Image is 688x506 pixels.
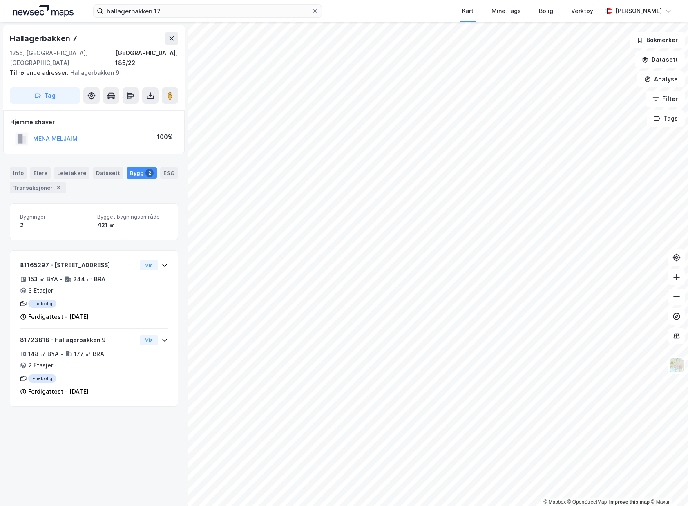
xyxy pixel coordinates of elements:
[30,167,51,179] div: Eiere
[571,6,593,16] div: Verktøy
[140,335,158,345] button: Vis
[630,32,685,48] button: Bokmerker
[97,213,168,220] span: Bygget bygningsområde
[60,276,63,282] div: •
[60,351,64,357] div: •
[54,184,63,192] div: 3
[10,167,27,179] div: Info
[13,5,74,17] img: logo.a4113a55bc3d86da70a041830d287a7e.svg
[10,182,66,193] div: Transaksjoner
[28,349,59,359] div: 148 ㎡ BYA
[157,132,173,142] div: 100%
[93,167,123,179] div: Datasett
[127,167,157,179] div: Bygg
[74,349,104,359] div: 177 ㎡ BRA
[103,5,312,17] input: Søk på adresse, matrikkel, gårdeiere, leietakere eller personer
[647,467,688,506] div: Kontrollprogram for chat
[20,213,91,220] span: Bygninger
[10,48,115,68] div: 1256, [GEOGRAPHIC_DATA], [GEOGRAPHIC_DATA]
[54,167,89,179] div: Leietakere
[543,499,566,505] a: Mapbox
[647,110,685,127] button: Tags
[115,48,179,68] div: [GEOGRAPHIC_DATA], 185/22
[646,91,685,107] button: Filter
[637,71,685,87] button: Analyse
[615,6,662,16] div: [PERSON_NAME]
[20,335,136,345] div: 81723818 - Hallagerbakken 9
[28,312,89,322] div: Ferdigattest - [DATE]
[73,274,105,284] div: 244 ㎡ BRA
[539,6,553,16] div: Bolig
[635,51,685,68] button: Datasett
[10,69,70,76] span: Tilhørende adresser:
[28,360,53,370] div: 2 Etasjer
[647,467,688,506] iframe: Chat Widget
[145,169,154,177] div: 2
[28,286,53,296] div: 3 Etasjer
[567,499,607,505] a: OpenStreetMap
[462,6,474,16] div: Kart
[28,387,89,396] div: Ferdigattest - [DATE]
[20,220,91,230] div: 2
[10,87,80,104] button: Tag
[491,6,521,16] div: Mine Tags
[28,274,58,284] div: 153 ㎡ BYA
[140,260,158,270] button: Vis
[10,117,178,127] div: Hjemmelshaver
[10,68,172,78] div: Hallagerbakken 9
[20,260,136,270] div: 81165297 - [STREET_ADDRESS]
[669,358,684,373] img: Z
[160,167,178,179] div: ESG
[10,32,79,45] div: Hallagerbakken 7
[97,220,168,230] div: 421 ㎡
[609,499,650,505] a: Improve this map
